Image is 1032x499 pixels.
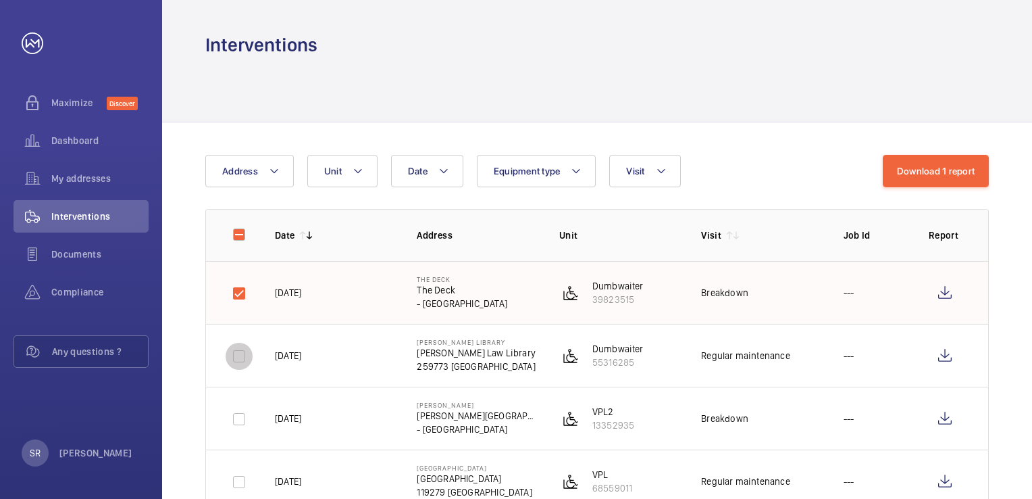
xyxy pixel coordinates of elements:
[417,297,507,310] p: - [GEOGRAPHIC_DATA]
[417,275,507,283] p: THE DECK
[222,166,258,176] span: Address
[592,356,644,369] p: 55316285
[275,229,294,242] p: Date
[701,412,748,425] div: Breakdown
[51,210,149,223] span: Interventions
[51,172,149,185] span: My addresses
[563,285,579,301] img: platform_lift.svg
[592,419,634,432] p: 13352935
[205,32,317,57] h1: Interventions
[417,360,536,373] p: 259773 [GEOGRAPHIC_DATA]
[417,409,537,423] p: [PERSON_NAME][GEOGRAPHIC_DATA]
[701,229,721,242] p: Visit
[701,349,790,362] div: Regular maintenance
[52,345,148,358] span: Any questions ?
[609,155,680,187] button: Visit
[51,134,149,147] span: Dashboard
[592,405,634,419] p: VPL2
[563,473,579,490] img: platform_lift.svg
[324,166,342,176] span: Unit
[701,475,790,488] div: Regular maintenance
[417,338,536,346] p: [PERSON_NAME] LIBRARY
[51,285,149,299] span: Compliance
[51,247,149,261] span: Documents
[275,286,301,300] p: [DATE]
[844,412,854,425] p: ---
[107,97,138,110] span: Discover
[417,464,532,472] p: [GEOGRAPHIC_DATA]
[844,286,854,300] p: ---
[417,485,532,499] p: 119279 [GEOGRAPHIC_DATA]
[307,155,378,187] button: Unit
[592,293,644,306] p: 39823515
[417,283,507,297] p: The Deck
[883,155,989,187] button: Download 1 report
[417,401,537,409] p: [PERSON_NAME]
[626,166,644,176] span: Visit
[844,475,854,488] p: ---
[275,412,301,425] p: [DATE]
[844,349,854,362] p: ---
[592,481,632,495] p: 68559011
[592,468,632,481] p: VPL
[559,229,679,242] p: Unit
[563,410,579,427] img: platform_lift.svg
[408,166,428,176] span: Date
[417,229,537,242] p: Address
[592,279,644,293] p: Dumbwaiter
[417,423,537,436] p: - [GEOGRAPHIC_DATA]
[391,155,463,187] button: Date
[929,229,961,242] p: Report
[205,155,294,187] button: Address
[417,472,532,485] p: [GEOGRAPHIC_DATA]
[701,286,748,300] div: Breakdown
[51,96,107,110] span: Maximize
[417,346,536,360] p: [PERSON_NAME] Law Library
[477,155,596,187] button: Equipment type
[59,446,132,460] p: [PERSON_NAME]
[592,342,644,356] p: Dumbwaiter
[844,229,907,242] p: Job Id
[275,349,301,362] p: [DATE]
[30,446,41,460] p: SR
[563,348,579,364] img: platform_lift.svg
[275,475,301,488] p: [DATE]
[494,166,561,176] span: Equipment type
